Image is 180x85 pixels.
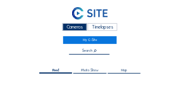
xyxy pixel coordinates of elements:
div: Timelapses [88,23,117,31]
span: Photo Show [81,69,98,73]
img: C-SITE Logo [72,7,108,19]
span: Feed [52,69,59,73]
div: Cameras [63,23,86,31]
span: Map [122,69,128,73]
a: My C-Site [63,36,117,44]
a: C-SITE Logo [23,7,158,22]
